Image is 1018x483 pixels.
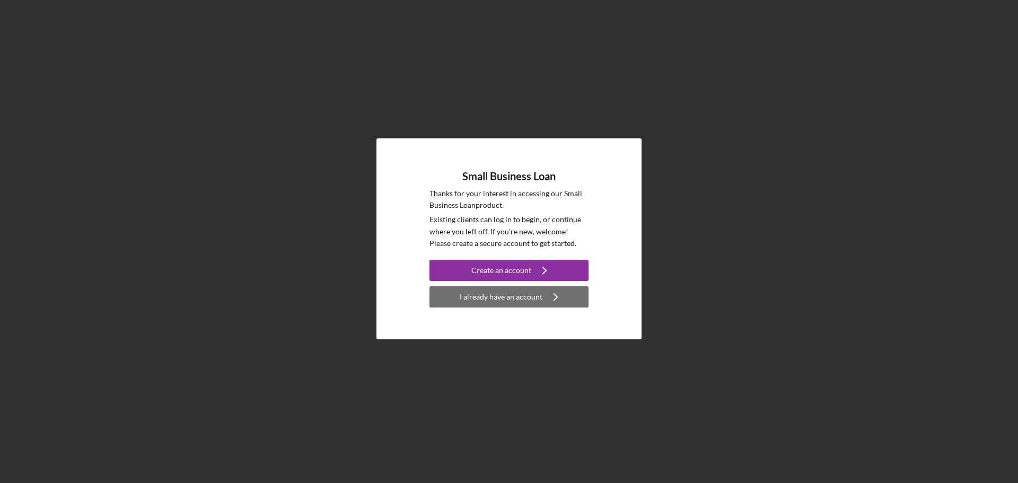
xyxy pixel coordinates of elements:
[429,260,589,281] button: Create an account
[429,214,589,249] p: Existing clients can log in to begin, or continue where you left off. If you're new, welcome! Ple...
[471,260,531,281] div: Create an account
[462,170,556,182] h4: Small Business Loan
[460,286,542,308] div: I already have an account
[429,260,589,284] a: Create an account
[429,286,589,308] button: I already have an account
[429,188,589,212] p: Thanks for your interest in accessing our Small Business Loan product.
